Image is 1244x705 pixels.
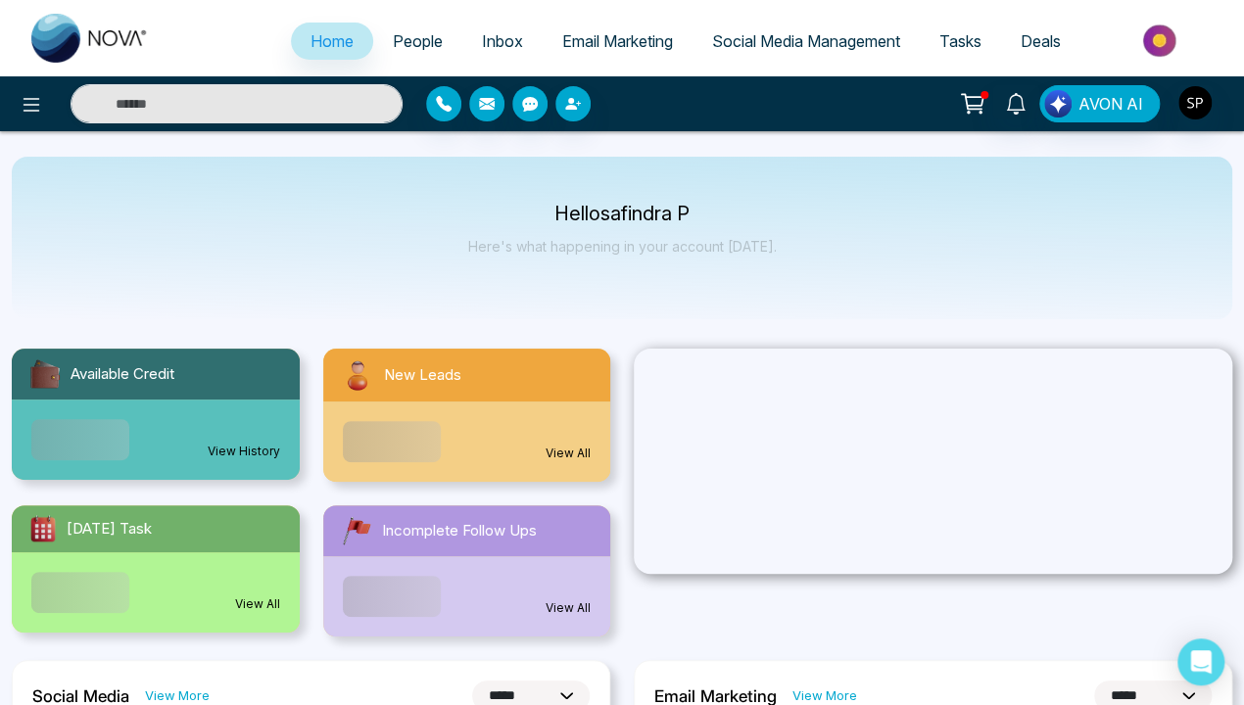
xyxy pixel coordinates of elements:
a: View More [145,686,210,705]
a: Tasks [920,23,1001,60]
button: AVON AI [1039,85,1160,122]
span: Deals [1021,31,1061,51]
a: Inbox [462,23,543,60]
a: New LeadsView All [311,349,623,482]
a: Incomplete Follow UpsView All [311,505,623,636]
img: Nova CRM Logo [31,14,149,63]
span: Email Marketing [562,31,673,51]
img: todayTask.svg [27,513,59,544]
p: Hello safindra P [468,206,777,222]
a: View More [792,686,857,705]
span: People [393,31,443,51]
a: Home [291,23,373,60]
span: Inbox [482,31,523,51]
a: View All [546,599,591,617]
a: Email Marketing [543,23,693,60]
span: AVON AI [1078,92,1143,116]
span: Social Media Management [712,31,900,51]
span: Available Credit [71,363,174,386]
span: [DATE] Task [67,518,152,540]
span: Tasks [939,31,981,51]
a: View History [208,443,280,460]
span: Home [311,31,354,51]
span: Incomplete Follow Ups [382,520,537,542]
a: Deals [1001,23,1080,60]
img: Market-place.gif [1090,19,1232,63]
a: View All [546,445,591,462]
img: availableCredit.svg [27,356,63,392]
img: User Avatar [1178,86,1212,119]
img: followUps.svg [339,513,374,548]
span: New Leads [384,364,461,387]
a: People [373,23,462,60]
a: View All [235,595,280,613]
img: newLeads.svg [339,356,376,394]
div: Open Intercom Messenger [1177,638,1224,685]
img: Lead Flow [1044,90,1072,117]
a: Social Media Management [693,23,920,60]
p: Here's what happening in your account [DATE]. [468,238,777,255]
